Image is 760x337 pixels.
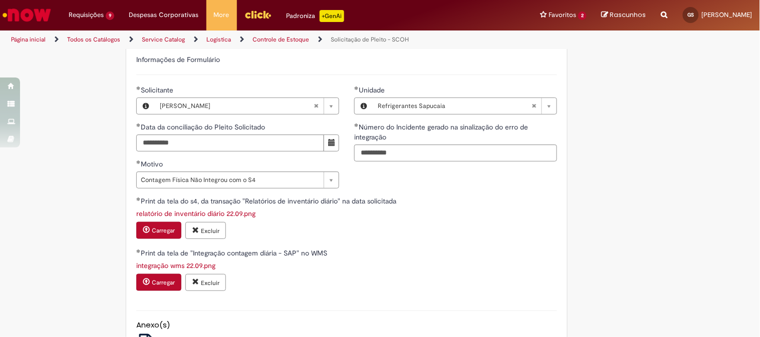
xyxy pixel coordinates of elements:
[702,10,752,19] span: [PERSON_NAME]
[185,274,226,291] button: Excluir anexo integração wms 22.09.png
[136,274,181,291] button: Carregar anexo de Print da tela de "Integração contagem diária - SAP" no WMS Required
[578,11,587,20] span: 2
[359,85,387,94] span: Necessários - Unidade
[549,10,576,20] span: Favoritos
[354,122,528,141] span: Número do Incidente gerado na sinalização do erro de integração
[136,55,220,64] label: Informações de Formulário
[8,30,499,49] ul: Trilhas de página
[244,7,272,22] img: click_logo_yellow_360x200.png
[136,134,324,151] input: Data da conciliação do Pleito Solicitado 22 September 2025 Monday
[201,227,219,235] small: Excluir
[152,279,175,287] small: Carregar
[373,98,557,114] a: Refrigerantes SapucaiaLimpar campo Unidade
[355,98,373,114] button: Unidade, Visualizar este registro Refrigerantes Sapucaia
[378,98,532,114] span: Refrigerantes Sapucaia
[136,123,141,127] span: Obrigatório Preenchido
[214,10,229,20] span: More
[354,123,359,127] span: Obrigatório Preenchido
[309,98,324,114] abbr: Limpar campo Solicitante
[106,11,114,20] span: 9
[142,35,185,43] a: Service Catalog
[141,196,398,205] span: Print da tela do s4, da transação "Relatórios de inventário diário" na data solicitada
[287,10,344,22] div: Padroniza
[141,85,175,94] span: Necessários - Solicitante
[527,98,542,114] abbr: Limpar campo Unidade
[141,248,329,257] span: Print da tela de "Integração contagem diária - SAP" no WMS
[160,98,314,114] span: [PERSON_NAME]
[136,261,215,270] a: Download de integração wms 22.09.png
[331,35,409,43] a: Solicitação de Pleito - SCOH
[141,172,319,188] span: Contagem Física Não Integrou com o S4
[1,5,53,25] img: ServiceNow
[141,122,267,131] span: Data da conciliação do Pleito Solicitado
[252,35,309,43] a: Controle de Estoque
[136,222,181,239] button: Carregar anexo de Print da tela do s4, da transação "Relatórios de inventário diário" na data sol...
[69,10,104,20] span: Requisições
[136,197,141,201] span: Obrigatório Preenchido
[610,10,646,19] span: Rascunhos
[354,86,359,90] span: Obrigatório Preenchido
[136,249,141,253] span: Obrigatório Preenchido
[155,98,339,114] a: [PERSON_NAME]Limpar campo Solicitante
[137,98,155,114] button: Solicitante, Visualizar este registro Guilherme da Silveira Souza
[136,209,256,218] a: Download de relatório de inventário diário 22.09.png
[67,35,120,43] a: Todos os Catálogos
[152,227,175,235] small: Carregar
[602,10,646,20] a: Rascunhos
[11,35,46,43] a: Página inicial
[136,160,141,164] span: Obrigatório Preenchido
[185,222,226,239] button: Excluir anexo relatório de inventário diário 22.09.png
[141,159,165,168] span: Motivo
[688,11,694,18] span: GS
[324,134,339,151] button: Mostrar calendário para Data da conciliação do Pleito Solicitado
[354,144,557,161] input: Número do Incidente gerado na sinalização do erro de integração
[136,321,557,329] h5: Anexo(s)
[129,10,199,20] span: Despesas Corporativas
[206,35,231,43] a: Logistica
[136,86,141,90] span: Obrigatório Preenchido
[320,10,344,22] p: +GenAi
[201,279,219,287] small: Excluir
